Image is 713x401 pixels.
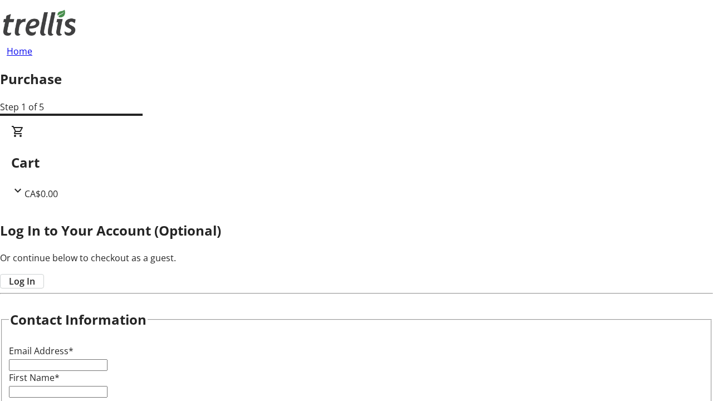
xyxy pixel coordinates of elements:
[9,345,74,357] label: Email Address*
[9,371,60,384] label: First Name*
[9,275,35,288] span: Log In
[25,188,58,200] span: CA$0.00
[10,310,146,330] h2: Contact Information
[11,125,702,200] div: CartCA$0.00
[11,153,702,173] h2: Cart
